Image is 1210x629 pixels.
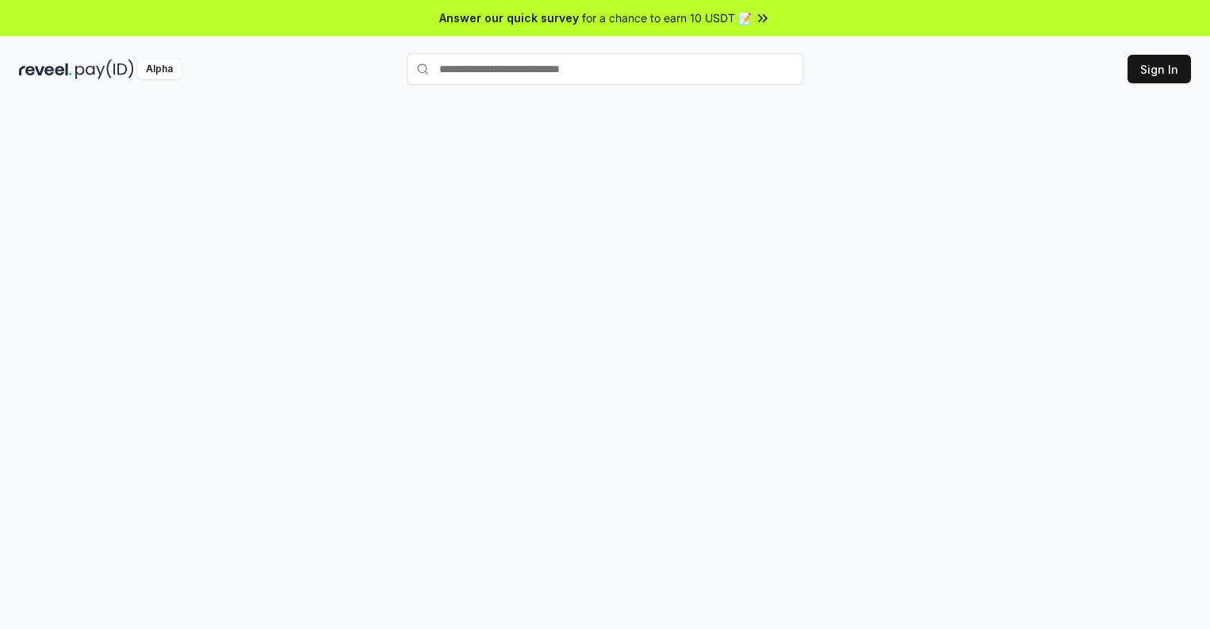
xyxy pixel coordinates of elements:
[75,59,134,79] img: pay_id
[582,10,752,26] span: for a chance to earn 10 USDT 📝
[137,59,182,79] div: Alpha
[439,10,579,26] span: Answer our quick survey
[19,59,72,79] img: reveel_dark
[1128,55,1191,83] button: Sign In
